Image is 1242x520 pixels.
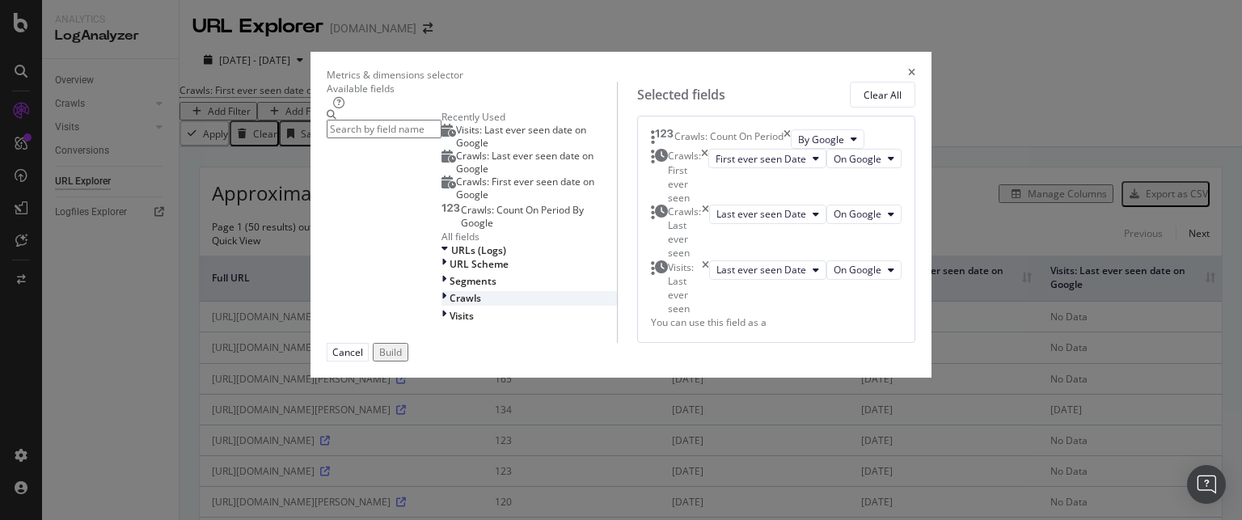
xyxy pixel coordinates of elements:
button: Cancel [327,343,369,361]
div: Visits: Last ever seentimesLast ever seen DateOn Google [651,260,902,316]
span: On Google [834,207,881,221]
span: URLs (Logs) [451,243,506,257]
button: Last ever seen Date [709,205,826,224]
div: Crawls: Count On Period [674,129,784,149]
input: Search by field name [327,120,441,138]
span: URL Scheme [450,257,509,271]
div: Crawls: First ever seen [668,149,701,205]
span: Segments [450,274,496,288]
span: Crawls: Count On Period By Google [461,203,584,230]
div: Crawls: First ever seentimesFirst ever seen DateOn Google [651,149,902,205]
div: modal [310,52,931,378]
span: On Google [834,152,881,166]
button: Clear All [850,82,915,108]
div: Available fields [327,82,617,95]
span: Visits: Last ever seen date on Google [456,123,586,150]
div: Selected fields [637,86,725,104]
div: Metrics & dimensions selector [327,68,463,82]
div: Clear All [864,88,902,102]
div: Open Intercom Messenger [1187,465,1226,504]
span: By Google [798,133,844,146]
span: On Google [834,263,881,277]
div: Build [379,345,402,359]
div: times [701,149,708,205]
div: Crawls: Last ever seentimesLast ever seen DateOn Google [651,205,902,260]
div: All fields [441,230,617,243]
button: On Google [826,205,902,224]
span: Crawls [450,291,481,305]
div: times [702,205,709,260]
span: Crawls: Last ever seen date on Google [456,149,594,175]
div: Recently Used [441,110,617,124]
div: times [702,260,709,316]
button: Last ever seen Date [709,260,826,280]
div: times [784,129,791,149]
div: Crawls: Count On PeriodtimesBy Google [651,129,902,149]
span: Last ever seen Date [716,263,806,277]
div: times [908,68,915,82]
div: You can use this field as a [651,315,902,329]
div: Visits: Last ever seen [668,260,702,316]
div: Cancel [332,345,363,359]
span: Last ever seen Date [716,207,806,221]
button: On Google [826,260,902,280]
button: On Google [826,149,902,168]
button: First ever seen Date [708,149,826,168]
span: Crawls: First ever seen date on Google [456,175,594,201]
button: By Google [791,129,864,149]
div: Crawls: Last ever seen [668,205,702,260]
span: Visits [450,309,474,323]
span: First ever seen Date [716,152,806,166]
button: Build [373,343,408,361]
